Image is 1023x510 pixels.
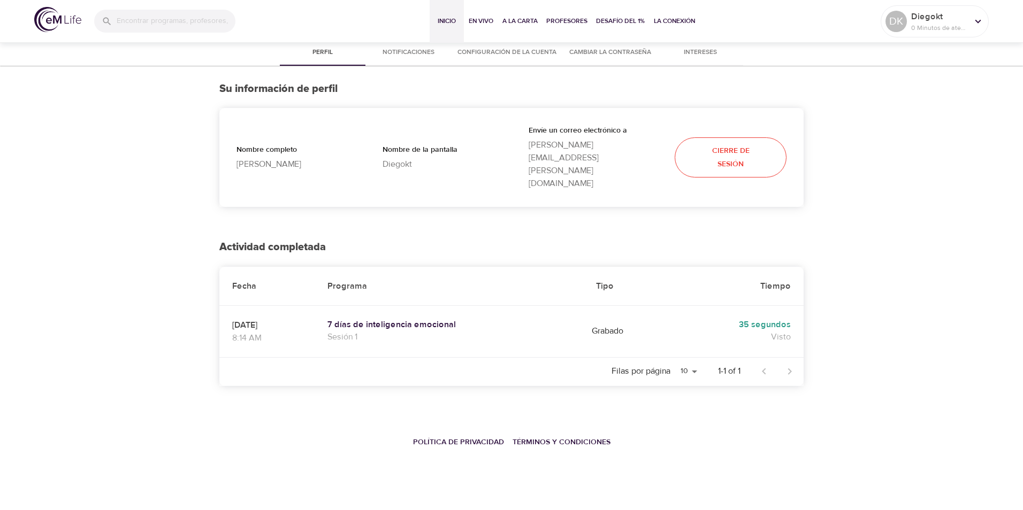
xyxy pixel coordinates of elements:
span: La Conexión [654,16,695,27]
span: Cierre de sesión [699,144,762,171]
th: Tiempo [668,267,804,306]
span: Desafío del 1% [596,16,645,27]
span: En vivo [468,16,494,27]
a: Términos y condiciones [513,437,610,447]
p: Diegokt [911,10,968,23]
p: [PERSON_NAME][EMAIL_ADDRESS][PERSON_NAME][DOMAIN_NAME] [529,138,640,190]
select: Filas por página [675,364,701,380]
span: Configuración de la cuenta [457,47,556,58]
span: Intereses [664,47,737,58]
span: Inicio [434,16,460,27]
img: logo [34,7,81,32]
h2: Actividad completada [219,241,804,253]
p: Visto [681,330,791,343]
span: Notificaciones [372,47,445,58]
p: Envíe un correo electrónico a [529,125,640,138]
p: [PERSON_NAME] [236,158,348,171]
p: Nombre de la pantalla [383,144,494,158]
th: Fecha [219,267,315,306]
p: Sesión 1 [327,330,570,343]
th: Programa [315,267,583,306]
p: Diegokt [383,158,494,171]
h5: 35 segundos [681,319,791,330]
a: 7 días de inteligencia emocional [327,319,570,330]
span: Cambiar la contraseña [569,47,651,58]
div: DK [885,11,907,32]
p: 0 Minutos de atención [911,23,968,33]
nav: breadcrumb [219,430,804,453]
input: Encontrar programas, profesores, etc... [117,10,235,33]
td: Grabado [583,305,668,357]
p: 8:14 AM [232,331,302,344]
h3: Su información de perfil [219,83,804,95]
a: Política de privacidad [413,437,504,447]
span: Perfil [286,47,359,58]
span: A la carta [502,16,538,27]
p: [DATE] [232,319,302,331]
th: Tipo [583,267,668,306]
button: Cierre de sesión [675,137,787,177]
p: 1-1 of 1 [718,365,740,377]
p: Filas por página [612,365,670,377]
p: Nombre completo [236,144,348,158]
span: Profesores [546,16,587,27]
